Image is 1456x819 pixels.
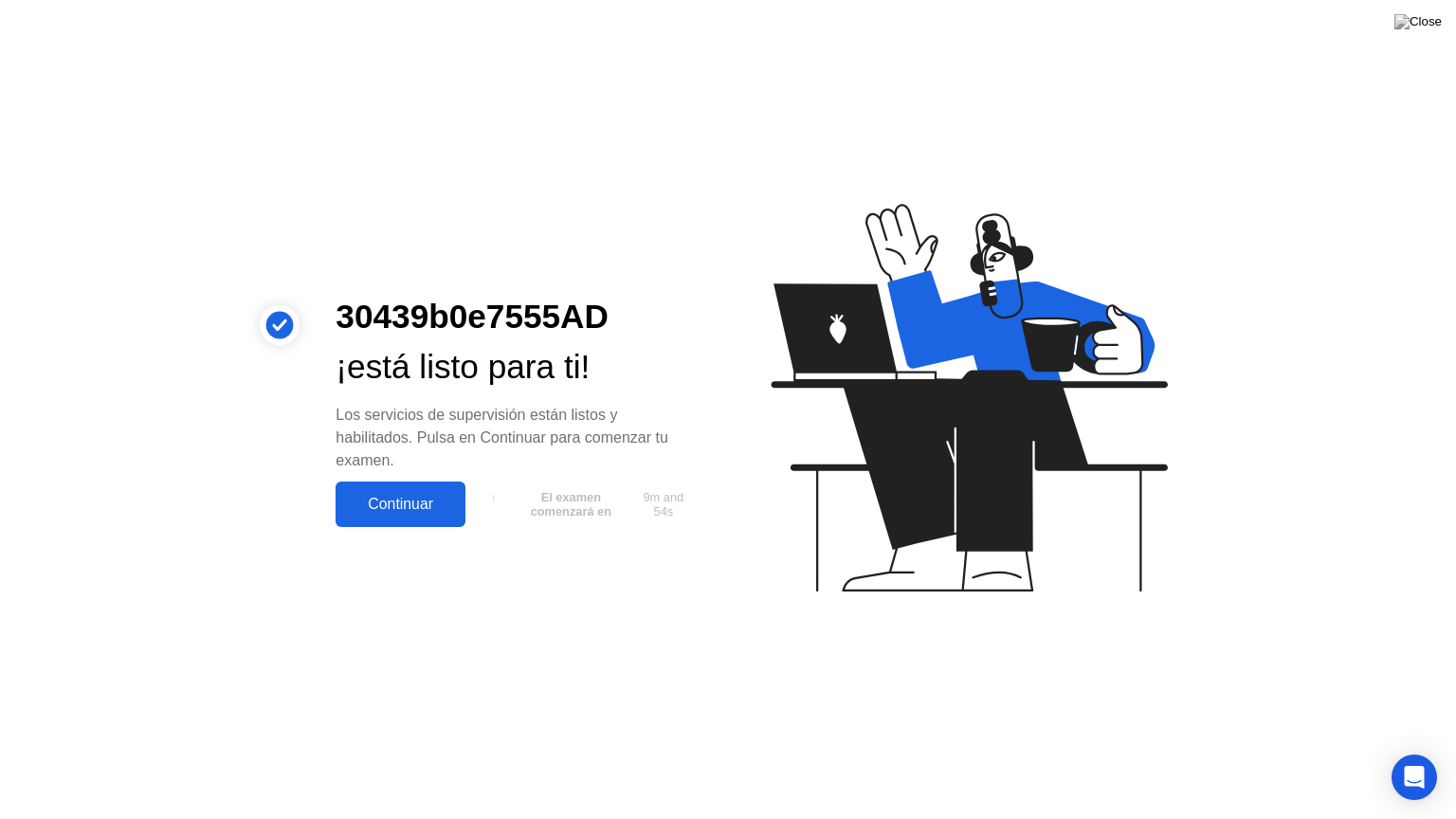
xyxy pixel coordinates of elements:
[475,486,698,522] button: El examen comenzará en9m and 54s
[1392,755,1437,800] div: Open Intercom Messenger
[336,482,465,527] button: Continuar
[336,342,698,392] div: ¡está listo para ti!
[341,496,460,513] div: Continuar
[636,490,691,519] span: 9m and 54s
[336,404,698,472] div: Los servicios de supervisión están listos y habilitados. Pulsa en Continuar para comenzar tu examen.
[1394,14,1442,29] img: Close
[336,292,698,342] div: 30439b0e7555AD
